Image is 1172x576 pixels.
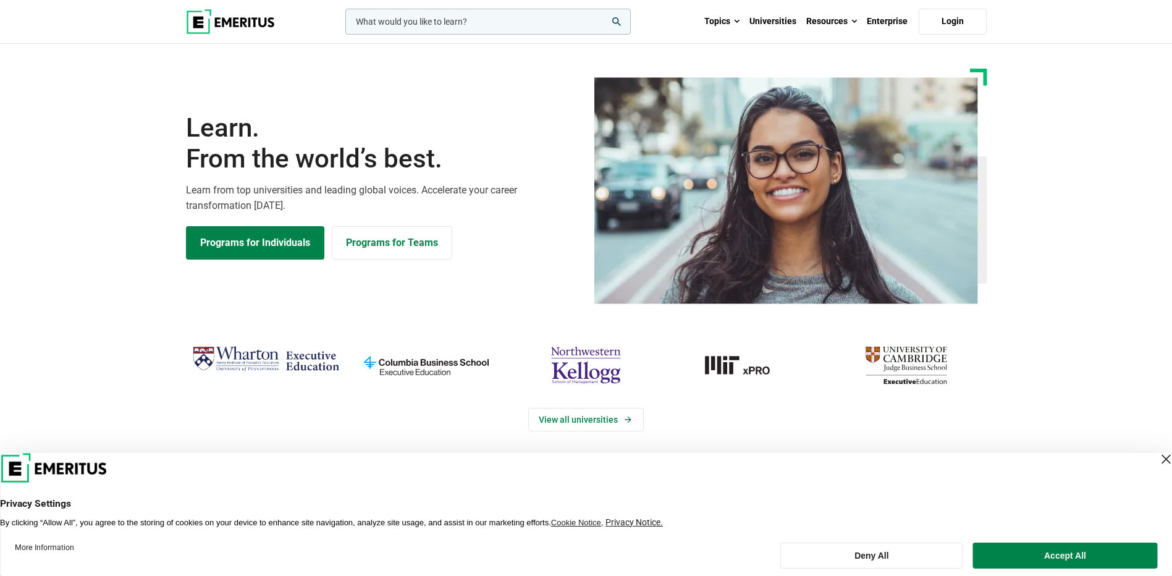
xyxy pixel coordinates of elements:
[332,226,452,260] a: Explore for Business
[528,408,644,431] a: View Universities
[192,341,340,378] img: Wharton Executive Education
[345,9,631,35] input: woocommerce-product-search-field-0
[672,341,820,389] a: MIT-xPRO
[672,341,820,389] img: MIT xPRO
[186,182,579,214] p: Learn from top universities and leading global voices. Accelerate your career transformation [DATE].
[512,341,660,389] img: northwestern-kellogg
[594,77,978,304] img: Learn from the world's best
[352,341,500,389] img: columbia-business-school
[186,112,579,175] h1: Learn.
[186,226,324,260] a: Explore Programs
[919,9,987,35] a: Login
[832,341,980,389] img: cambridge-judge-business-school
[186,143,579,174] span: From the world’s best.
